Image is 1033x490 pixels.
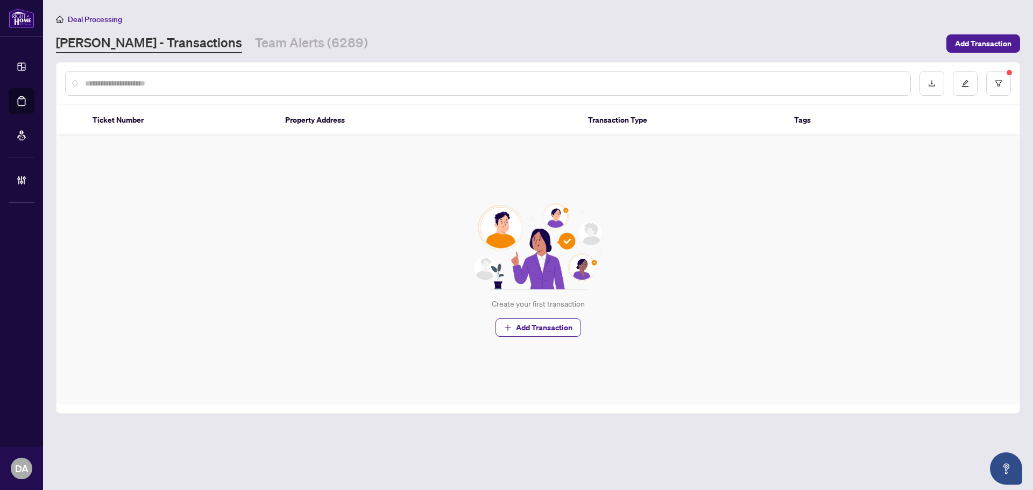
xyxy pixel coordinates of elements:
[579,105,786,136] th: Transaction Type
[504,324,512,331] span: plus
[961,80,969,87] span: edit
[255,34,368,53] a: Team Alerts (6289)
[928,80,936,87] span: download
[953,71,978,96] button: edit
[919,71,944,96] button: download
[986,71,1011,96] button: filter
[277,105,579,136] th: Property Address
[955,35,1011,52] span: Add Transaction
[990,452,1022,485] button: Open asap
[68,15,122,24] span: Deal Processing
[516,319,572,336] span: Add Transaction
[84,105,277,136] th: Ticket Number
[469,203,607,289] img: Null State Icon
[496,318,581,337] button: Add Transaction
[9,8,34,28] img: logo
[15,461,29,476] span: DA
[492,298,585,310] div: Create your first transaction
[995,80,1002,87] span: filter
[56,34,242,53] a: [PERSON_NAME] - Transactions
[56,16,63,23] span: home
[946,34,1020,53] button: Add Transaction
[786,105,992,136] th: Tags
